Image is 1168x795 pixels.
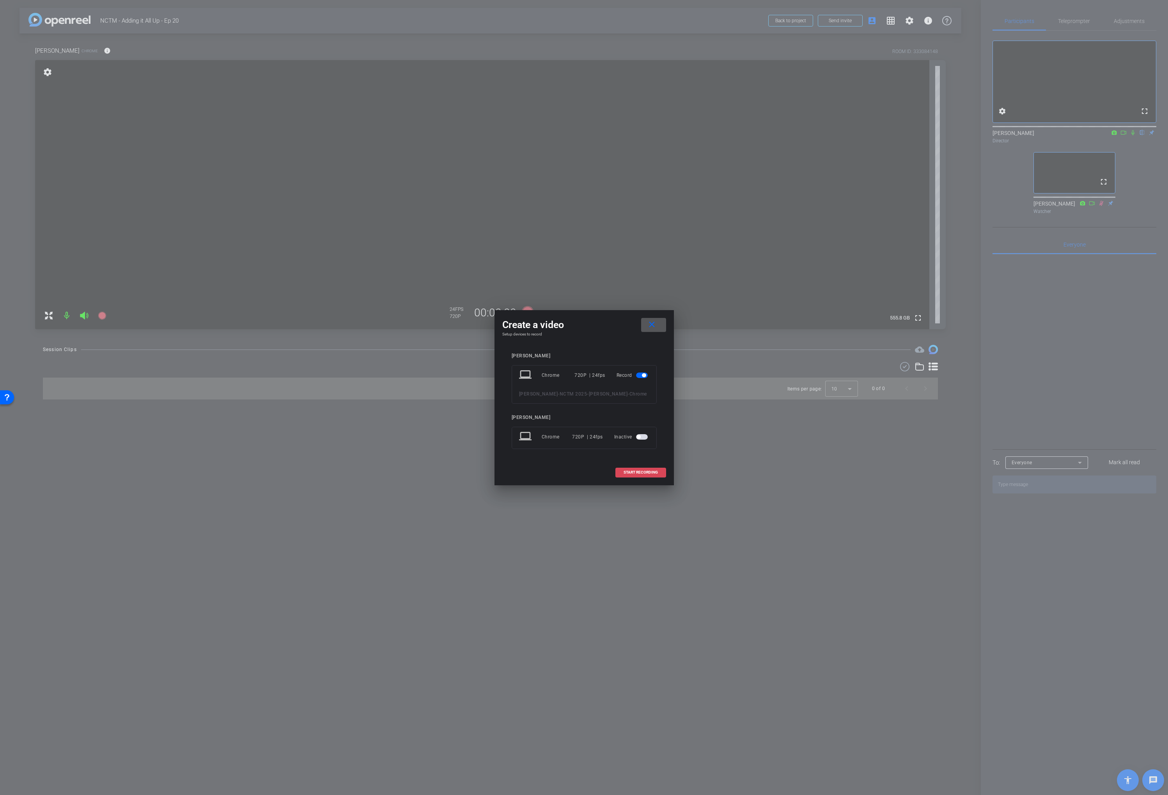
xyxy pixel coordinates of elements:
[574,368,605,382] div: 720P | 24fps
[512,415,657,421] div: [PERSON_NAME]
[542,368,575,382] div: Chrome
[587,391,589,397] span: -
[589,391,628,397] span: [PERSON_NAME]
[560,391,587,397] span: NCTM 2025
[614,430,649,444] div: Inactive
[615,468,666,477] button: START RECORDING
[629,391,647,397] span: Chrome
[519,430,533,444] mat-icon: laptop
[519,391,558,397] span: [PERSON_NAME]
[502,332,666,337] h4: Setup devices to record
[502,318,666,332] div: Create a video
[558,391,560,397] span: -
[624,470,658,474] span: START RECORDING
[512,353,657,359] div: [PERSON_NAME]
[519,368,533,382] mat-icon: laptop
[542,430,572,444] div: Chrome
[647,320,657,330] mat-icon: close
[617,368,649,382] div: Record
[627,391,629,397] span: -
[572,430,603,444] div: 720P | 24fps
